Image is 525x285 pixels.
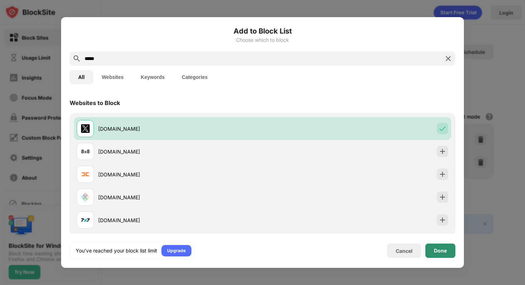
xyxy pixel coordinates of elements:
[98,148,262,155] div: [DOMAIN_NAME]
[444,54,452,63] img: search-close
[167,247,186,254] div: Upgrade
[70,26,455,36] h6: Add to Block List
[173,70,216,84] button: Categories
[81,170,90,179] img: favicons
[98,216,262,224] div: [DOMAIN_NAME]
[98,194,262,201] div: [DOMAIN_NAME]
[70,70,93,84] button: All
[98,171,262,178] div: [DOMAIN_NAME]
[93,70,132,84] button: Websites
[434,248,447,254] div: Done
[81,124,90,133] img: favicons
[76,247,157,254] div: You’ve reached your block list limit
[81,147,90,156] img: favicons
[81,216,90,224] img: favicons
[132,70,173,84] button: Keywords
[70,37,455,43] div: Choose which to block
[81,193,90,201] img: favicons
[396,248,412,254] div: Cancel
[72,54,81,63] img: search.svg
[70,99,120,106] div: Websites to Block
[98,125,262,132] div: [DOMAIN_NAME]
